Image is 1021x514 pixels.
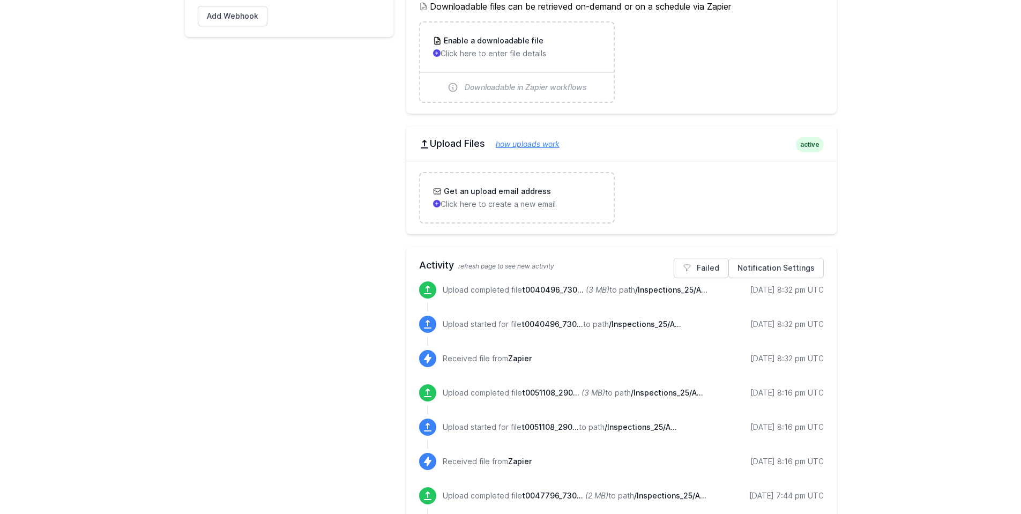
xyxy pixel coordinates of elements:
[586,285,609,294] i: (3 MB)
[522,491,583,500] span: t0047796_73029th_712.pdf
[967,460,1008,501] iframe: Drift Widget Chat Controller
[750,388,824,398] div: [DATE] 8:16 pm UTC
[443,353,532,364] p: Received file from
[605,422,677,431] span: /Inspections_25/Attachment
[749,490,824,501] div: [DATE] 7:44 pm UTC
[521,319,583,329] span: t0040496_73029th_438A.pdf
[521,422,579,431] span: t0051108_2900eaur__80-3.pdf
[508,354,532,363] span: Zapier
[750,285,824,295] div: [DATE] 8:32 pm UTC
[443,456,532,467] p: Received file from
[750,353,824,364] div: [DATE] 8:32 pm UTC
[522,285,584,294] span: t0040496_73029th_438A.pdf
[443,490,706,501] p: Upload completed file to path
[796,137,824,152] span: active
[433,199,601,210] p: Click here to create a new email
[585,491,608,500] i: (2 MB)
[674,258,728,278] a: Failed
[631,388,703,397] span: /Inspections_25/Attachment
[750,422,824,433] div: [DATE] 8:16 pm UTC
[485,139,560,148] a: how uploads work
[465,82,587,93] span: Downloadable in Zapier workflows
[198,6,267,26] a: Add Webhook
[443,388,703,398] p: Upload completed file to path
[750,319,824,330] div: [DATE] 8:32 pm UTC
[420,23,614,102] a: Enable a downloadable file Click here to enter file details Downloadable in Zapier workflows
[728,258,824,278] a: Notification Settings
[582,388,605,397] i: (3 MB)
[433,48,601,59] p: Click here to enter file details
[420,173,614,222] a: Get an upload email address Click here to create a new email
[442,186,551,197] h3: Get an upload email address
[419,258,824,273] h2: Activity
[634,491,706,500] span: /Inspections_25/Attachment
[522,388,579,397] span: t0051108_2900eaur__80-3.pdf
[442,35,543,46] h3: Enable a downloadable file
[609,319,681,329] span: /Inspections_25/Attachment
[458,262,554,270] span: refresh page to see new activity
[443,422,677,433] p: Upload started for file to path
[443,285,707,295] p: Upload completed file to path
[635,285,707,294] span: /Inspections_25/Attachment
[750,456,824,467] div: [DATE] 8:16 pm UTC
[419,137,824,150] h2: Upload Files
[508,457,532,466] span: Zapier
[443,319,681,330] p: Upload started for file to path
